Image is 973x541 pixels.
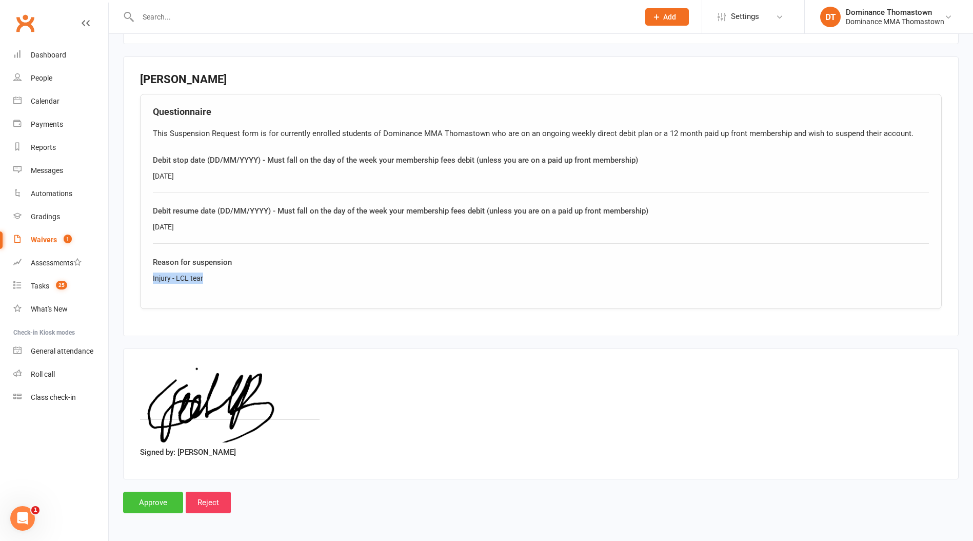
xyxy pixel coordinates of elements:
[820,7,841,27] div: DT
[13,363,108,386] a: Roll call
[31,74,52,82] div: People
[13,252,108,275] a: Assessments
[140,365,320,442] img: image1757713083.png
[153,107,929,117] h4: Questionnaire
[13,90,108,113] a: Calendar
[153,256,929,268] div: Reason for suspension
[12,10,38,36] a: Clubworx
[31,189,72,198] div: Automations
[153,205,929,217] div: Debit resume date (DD/MM/YYYY) - Must fall on the day of the week your membership fees debit (unl...
[13,298,108,321] a: What's New
[846,8,944,17] div: Dominance Thomastown
[31,259,82,267] div: Assessments
[153,273,929,284] div: Injury - LCL tear
[13,205,108,228] a: Gradings
[123,492,183,513] input: Approve
[731,5,759,28] span: Settings
[31,120,63,128] div: Payments
[13,386,108,409] a: Class kiosk mode
[13,159,108,182] a: Messages
[31,97,59,105] div: Calendar
[31,236,57,244] div: Waivers
[846,17,944,26] div: Dominance MMA Thomastown
[31,143,56,151] div: Reports
[31,51,66,59] div: Dashboard
[31,282,49,290] div: Tasks
[56,281,67,289] span: 25
[153,127,929,140] div: This Suspension Request form is for currently enrolled students of Dominance MMA Thomastown who a...
[135,10,632,24] input: Search...
[645,8,689,26] button: Add
[31,393,76,401] div: Class check-in
[13,275,108,298] a: Tasks 25
[31,305,68,313] div: What's New
[13,136,108,159] a: Reports
[13,340,108,363] a: General attendance kiosk mode
[140,73,942,86] h3: [PERSON_NAME]
[13,113,108,136] a: Payments
[663,13,676,21] span: Add
[64,235,72,243] span: 1
[31,370,55,378] div: Roll call
[31,506,39,514] span: 1
[13,67,108,90] a: People
[31,347,93,355] div: General attendance
[153,170,929,182] div: [DATE]
[186,492,231,513] input: Reject
[153,154,929,166] div: Debit stop date (DD/MM/YYYY) - Must fall on the day of the week your membership fees debit (unles...
[31,212,60,221] div: Gradings
[31,166,63,175] div: Messages
[140,446,236,458] label: Signed by: [PERSON_NAME]
[13,182,108,205] a: Automations
[13,228,108,252] a: Waivers 1
[10,506,35,531] iframe: Intercom live chat
[13,44,108,67] a: Dashboard
[153,221,929,233] div: [DATE]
